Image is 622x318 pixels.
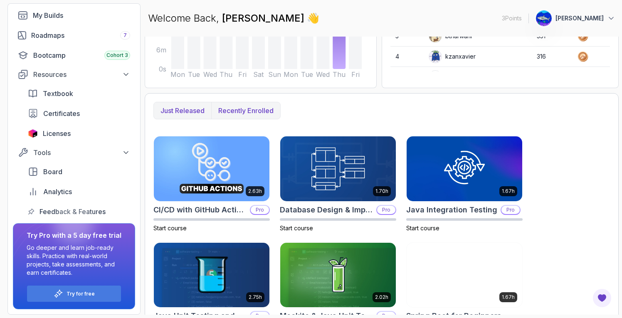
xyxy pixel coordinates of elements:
img: default monster avatar [429,50,442,63]
a: textbook [23,85,135,102]
a: feedback [23,203,135,220]
div: Tools [33,148,130,158]
p: 1.67h [502,188,515,195]
div: Roadmaps [31,30,130,40]
a: roadmaps [13,27,135,44]
div: My Builds [33,10,130,20]
p: Pro [501,206,520,214]
a: analytics [23,183,135,200]
img: Java Integration Testing card [407,136,522,201]
a: certificates [23,105,135,122]
tspan: Fri [351,70,360,79]
p: [PERSON_NAME] [555,14,604,22]
tspan: Sat [253,70,264,79]
span: 7 [123,32,127,39]
tspan: Fri [238,70,247,79]
div: Resources [33,69,130,79]
tspan: Wed [316,70,330,79]
img: user profile image [429,71,442,83]
tspan: Tue [301,70,313,79]
span: Start course [280,224,313,232]
img: Database Design & Implementation card [280,136,396,201]
tspan: 6m [156,46,166,54]
tspan: Sun [268,70,281,79]
a: Java Integration Testing card1.67hJava Integration TestingProStart course [406,136,523,232]
h2: Java Integration Testing [406,204,497,216]
tspan: Mon [170,70,185,79]
span: [PERSON_NAME] [222,12,307,24]
img: user profile image [536,10,552,26]
a: bootcamp [13,47,135,64]
span: Board [43,167,62,177]
button: Recently enrolled [211,102,280,119]
img: CI/CD with GitHub Actions card [154,136,269,201]
div: kzanxavier [429,50,476,63]
tspan: Thu [220,70,232,79]
h2: Database Design & Implementation [280,204,373,216]
p: Pro [377,206,395,214]
tspan: Mon [284,70,298,79]
span: Start course [406,224,439,232]
p: Go deeper and learn job-ready skills. Practice with real-world projects, take assessments, and ea... [27,244,121,277]
img: Mockito & Java Unit Testing card [280,243,396,308]
tspan: 0s [159,65,166,73]
img: Spring Boot for Beginners card [407,243,522,308]
tspan: Tue [188,70,200,79]
span: Feedback & Features [39,207,106,217]
span: 👋 [307,12,319,25]
div: IssaKass [429,70,469,84]
p: 3 Points [502,14,522,22]
button: Tools [13,145,135,160]
tspan: Wed [203,70,217,79]
p: Just released [160,106,205,116]
td: 4 [390,47,423,67]
span: Textbook [43,89,73,99]
p: 1.67h [502,294,515,301]
p: 2.75h [249,294,262,301]
tspan: Thu [333,70,346,79]
div: Bootcamp [33,50,130,60]
a: builds [13,7,135,24]
p: 1.70h [375,188,388,195]
td: 316 [532,47,573,67]
p: Welcome Back, [148,12,319,25]
td: 314 [532,67,573,87]
span: Cohort 3 [106,52,128,59]
span: Certificates [43,108,80,118]
a: CI/CD with GitHub Actions card2.63hCI/CD with GitHub ActionsProStart course [153,136,270,232]
p: 2.63h [248,188,262,195]
button: Just released [154,102,211,119]
img: Java Unit Testing and TDD card [154,243,269,308]
h2: CI/CD with GitHub Actions [153,204,247,216]
a: Try for free [67,291,95,297]
img: jetbrains icon [28,129,38,138]
p: 2.02h [375,294,388,301]
p: Pro [251,206,269,214]
button: user profile image[PERSON_NAME] [536,10,615,27]
span: Analytics [43,187,72,197]
span: Licenses [43,128,71,138]
a: Database Design & Implementation card1.70hDatabase Design & ImplementationProStart course [280,136,396,232]
p: Recently enrolled [218,106,274,116]
a: board [23,163,135,180]
span: Start course [153,224,187,232]
button: Try for free [27,285,121,302]
td: 5 [390,67,423,87]
a: licenses [23,125,135,142]
button: Resources [13,67,135,82]
button: Open Feedback Button [592,288,612,308]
